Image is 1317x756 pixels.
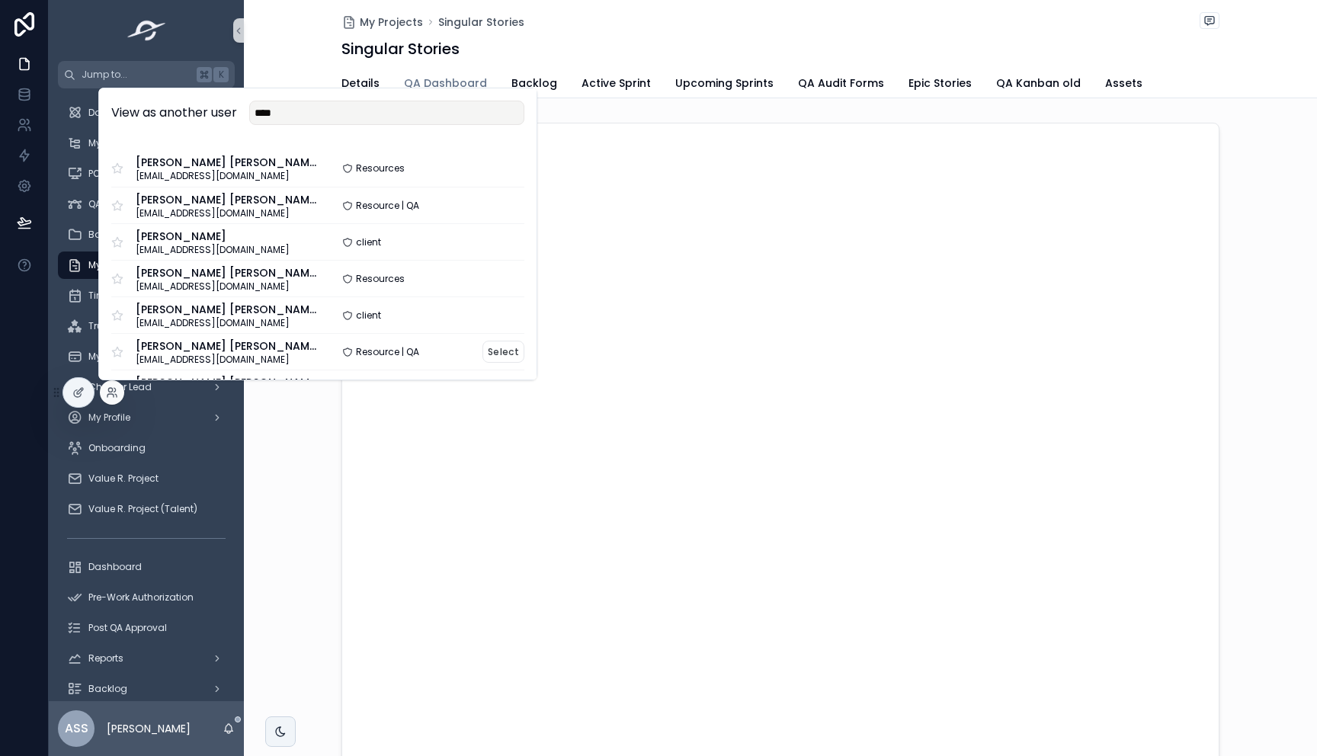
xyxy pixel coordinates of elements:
a: My Projects [58,251,235,279]
a: Singular Stories [438,14,524,30]
span: My Projects [360,14,423,30]
span: Backlog [88,683,127,695]
a: QA Kanban old [996,69,1081,100]
a: Chapter Lead [58,373,235,401]
span: Time Off Request [88,290,167,302]
img: App logo [123,18,171,43]
span: Jump to... [82,69,191,81]
span: [EMAIL_ADDRESS][DOMAIN_NAME] [136,207,318,219]
span: [EMAIL_ADDRESS][DOMAIN_NAME] [136,354,318,366]
span: Epic Stories [908,75,972,91]
span: Onboarding [88,442,146,454]
a: Active Sprint [582,69,651,100]
span: Value R. Project (Talent) [88,503,197,515]
a: Details [341,69,380,100]
span: Resource | QA [356,200,419,212]
span: [PERSON_NAME] [PERSON_NAME] null [136,338,318,354]
p: [PERSON_NAME] [107,721,191,736]
a: Onboarding [58,434,235,462]
span: QA Dashboard [404,75,487,91]
a: Dashboard [58,99,235,127]
a: Post QA Approval [58,614,235,642]
span: [EMAIL_ADDRESS][DOMAIN_NAME] [136,244,290,256]
a: Pre-Work Authorization [58,584,235,611]
span: My payments [88,351,152,363]
span: Back Office [88,229,141,241]
span: [PERSON_NAME] [136,229,290,244]
span: [EMAIL_ADDRESS][DOMAIN_NAME] [136,317,318,329]
span: Resource | QA [356,346,419,358]
h2: View as another user [111,104,237,122]
button: Jump to...K [58,61,235,88]
span: Upcoming Sprints [675,75,774,91]
span: [EMAIL_ADDRESS][DOMAIN_NAME] [136,280,318,293]
span: K [215,69,227,81]
span: Pre-Work Authorization [88,591,194,604]
span: Dashboard [88,107,142,119]
a: My Profile [58,404,235,431]
span: Details [341,75,380,91]
span: Active Sprint [582,75,651,91]
a: Trustworthiness [58,312,235,340]
a: My workflow [58,130,235,157]
a: Backlog [58,675,235,703]
a: My payments [58,343,235,370]
a: Back Office [58,221,235,248]
span: ASS [65,719,88,738]
span: My Projects [88,259,139,271]
a: QA Dashboard [404,69,487,98]
span: [PERSON_NAME] [PERSON_NAME] null [136,265,318,280]
span: Backlog [511,75,557,91]
span: [PERSON_NAME] [PERSON_NAME] null [136,375,318,390]
span: PO Path [88,168,123,180]
span: [PERSON_NAME] [PERSON_NAME] null [136,155,318,170]
div: scrollable content [49,88,244,701]
span: client [356,236,381,248]
span: My Profile [88,412,130,424]
span: QA Path [88,198,124,210]
span: QA Audit Forms [798,75,884,91]
span: client [356,309,381,322]
a: Value R. Project (Talent) [58,495,235,523]
span: QA Kanban old [996,75,1081,91]
span: Resources [356,273,405,285]
span: Post QA Approval [88,622,167,634]
span: Assets [1105,75,1142,91]
span: Reports [88,652,123,665]
span: [PERSON_NAME] [PERSON_NAME] [136,302,318,317]
a: PO Path [58,160,235,187]
a: Assets [1105,69,1142,100]
span: [PERSON_NAME] [PERSON_NAME] [136,192,318,207]
a: QA Audit Forms [798,69,884,100]
a: Time Off Request [58,282,235,309]
a: Epic Stories [908,69,972,100]
span: Dashboard [88,561,142,573]
a: Upcoming Sprints [675,69,774,100]
span: [EMAIL_ADDRESS][DOMAIN_NAME] [136,170,318,182]
span: Trustworthiness [88,320,162,332]
a: My Projects [341,14,423,30]
button: Select [482,341,524,363]
a: Backlog [511,69,557,100]
a: QA Path [58,191,235,218]
a: Value R. Project [58,465,235,492]
a: Dashboard [58,553,235,581]
span: Resources [356,162,405,175]
span: Value R. Project [88,472,159,485]
h1: Singular Stories [341,38,460,59]
span: My workflow [88,137,144,149]
a: Reports [58,645,235,672]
